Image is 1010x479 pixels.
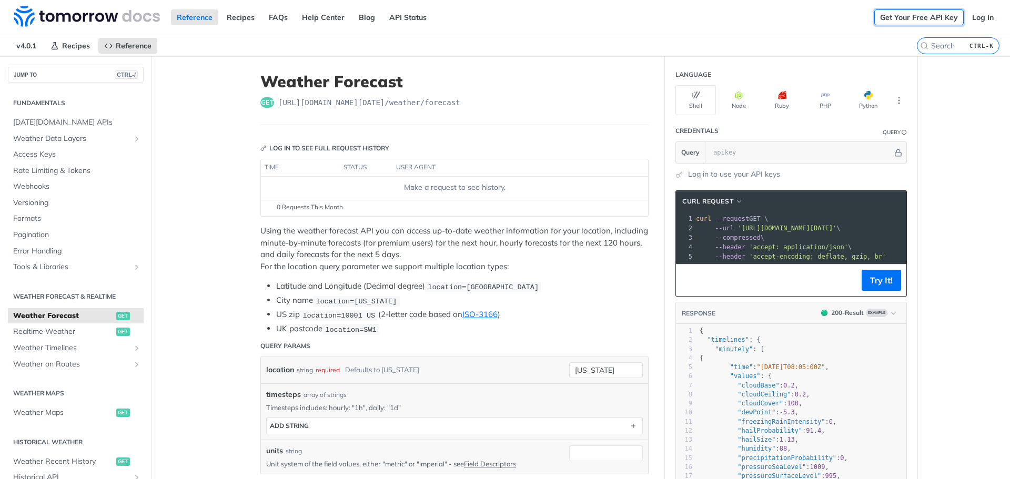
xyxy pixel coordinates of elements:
[115,70,138,79] span: CTRL-/
[267,418,642,434] button: ADD string
[260,225,649,272] p: Using the weather forecast API you can access up-to-date weather information for your location, i...
[8,259,144,275] a: Tools & LibrariesShow subpages for Tools & Libraries
[676,399,692,408] div: 9
[8,324,144,340] a: Realtime Weatherget
[676,372,692,381] div: 6
[8,211,144,227] a: Formats
[831,308,864,318] div: 200 - Result
[676,223,694,233] div: 2
[676,335,692,344] div: 2
[966,9,999,25] a: Log In
[266,403,643,412] p: Timesteps includes: hourly: "1h", daily: "1d"
[676,426,692,435] div: 12
[353,9,381,25] a: Blog
[676,390,692,399] div: 8
[464,460,516,468] a: Field Descriptors
[810,463,825,471] span: 1009
[8,227,144,243] a: Pagination
[263,9,294,25] a: FAQs
[265,182,644,193] div: Make a request to see history.
[893,147,904,158] button: Hide
[866,309,887,317] span: Example
[13,230,141,240] span: Pagination
[676,142,705,163] button: Query
[286,446,302,456] div: string
[891,93,907,108] button: More Languages
[696,215,768,222] span: GET \
[805,85,845,115] button: PHP
[13,134,130,144] span: Weather Data Layers
[8,195,144,211] a: Versioning
[13,327,114,337] span: Realtime Weather
[260,144,389,153] div: Log in to see full request history
[13,456,114,467] span: Weather Recent History
[679,196,747,207] button: cURL Request
[98,38,157,54] a: Reference
[730,363,753,371] span: "time"
[13,213,141,224] span: Formats
[270,422,309,430] div: ADD string
[13,343,130,353] span: Weather Timelines
[696,234,764,241] span: \
[8,243,144,259] a: Error Handling
[780,436,795,443] span: 1.13
[676,363,692,372] div: 5
[277,202,343,212] span: 0 Requests This Month
[821,310,827,316] span: 200
[708,142,893,163] input: apikey
[874,9,964,25] a: Get Your Free API Key
[266,389,301,400] span: timesteps
[738,400,783,407] span: "cloudCover"
[862,270,901,291] button: Try It!
[8,115,144,130] a: [DATE][DOMAIN_NAME] APIs
[13,117,141,128] span: [DATE][DOMAIN_NAME] APIs
[700,345,764,353] span: : [
[700,372,772,380] span: : {
[261,159,340,176] th: time
[715,225,734,232] span: --url
[681,148,700,157] span: Query
[392,159,627,176] th: user agent
[696,243,852,251] span: \
[829,418,833,425] span: 0
[738,427,802,434] span: "hailProbability"
[13,246,141,257] span: Error Handling
[676,435,692,444] div: 13
[296,9,350,25] a: Help Center
[848,85,888,115] button: Python
[700,463,829,471] span: : ,
[676,345,692,354] div: 3
[676,214,694,223] div: 1
[302,311,375,319] span: location=10001 US
[681,272,696,288] button: Copy to clipboard
[260,145,267,151] svg: Key
[681,308,716,319] button: RESPONSE
[13,181,141,192] span: Webhooks
[715,215,749,222] span: --request
[780,445,787,452] span: 88
[462,309,498,319] a: ISO-3166
[278,97,460,108] span: https://api.tomorrow.io/v4/weather/forecast
[738,436,775,443] span: "hailSize"
[62,41,90,50] span: Recipes
[676,354,692,363] div: 4
[133,263,141,271] button: Show subpages for Tools & Libraries
[795,391,806,398] span: 0.2
[780,409,783,416] span: -
[783,382,795,389] span: 0.2
[676,463,692,472] div: 16
[816,308,901,318] button: 200200-ResultExample
[13,149,141,160] span: Access Keys
[756,363,825,371] span: "[DATE]T08:05:00Z"
[297,362,313,378] div: string
[749,253,886,260] span: 'accept-encoding: deflate, gzip, br'
[700,409,799,416] span: : ,
[676,252,694,261] div: 5
[700,436,799,443] span: : ,
[266,445,283,456] label: units
[13,262,130,272] span: Tools & Libraries
[45,38,96,54] a: Recipes
[13,198,141,208] span: Versioning
[738,445,775,452] span: "humidity"
[676,417,692,426] div: 11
